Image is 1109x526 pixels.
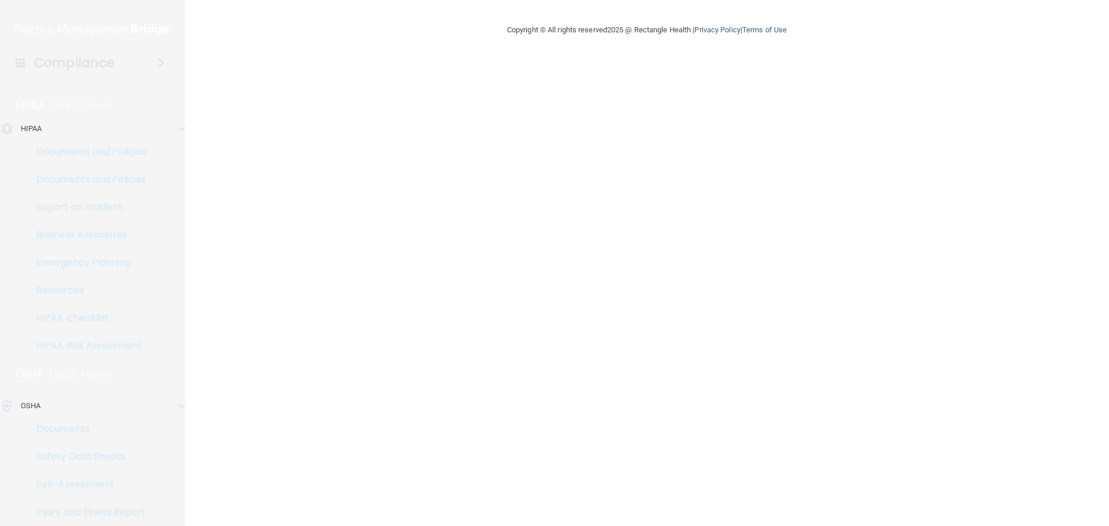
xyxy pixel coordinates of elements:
div: Copyright © All rights reserved 2025 @ Rectangle Health | | [436,12,858,49]
p: OSHA [21,399,40,413]
p: Learn More! [50,367,111,380]
p: HIPAA Risk Assessment [8,340,165,352]
p: Report an Incident [8,202,165,213]
img: PMB logo [14,18,171,41]
p: Resources [8,285,165,296]
p: Business Associates [8,229,165,241]
p: HIPAA [16,99,45,113]
h4: Compliance [34,55,114,71]
p: HIPAA Checklist [8,312,165,324]
p: HIPAA [21,122,42,136]
p: Documents [8,423,165,435]
p: Learn More! [51,99,112,113]
p: Self-Assessment [8,479,165,490]
p: Documents and Policies [8,146,165,158]
a: Terms of Use [742,25,787,34]
p: Documents and Policies [8,174,165,185]
a: Privacy Policy [694,25,740,34]
p: Injury and Illness Report [8,506,165,518]
p: Safety Data Sheets [8,451,165,462]
p: Emergency Planning [8,257,165,268]
p: OSHA [16,367,44,380]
